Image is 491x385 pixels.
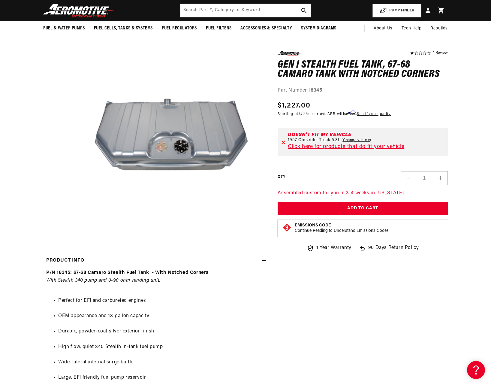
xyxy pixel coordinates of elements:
[278,202,448,215] button: Add to Cart
[58,343,263,351] li: High flow, quiet 340 Stealth in-tank fuel pump
[46,257,84,265] h2: Product Info
[342,138,371,143] a: Change vehicle
[201,21,236,35] summary: Fuel Filters
[58,359,263,366] li: Wide, lateral internal surge baffle
[430,25,448,32] span: Rebuilds
[236,21,297,35] summary: Accessories & Specialty
[299,112,306,116] span: $77
[295,228,389,234] p: Continue Reading to Understand Emissions Codes
[162,25,197,32] span: Fuel Regulators
[43,252,266,269] summary: Product Info
[58,312,263,320] li: OEM appearance and 18-gallon capacity
[58,374,263,382] li: Large, EFI friendly fuel pump reservoir
[426,21,452,36] summary: Rebuilds
[240,25,292,32] span: Accessories & Specialty
[43,25,85,32] span: Fuel & Water Pumps
[288,138,340,143] span: 1957 Chevrolet Truck 5.3L
[180,4,311,17] input: Search by Part Number, Category or Keyword
[157,21,201,35] summary: Fuel Regulators
[282,223,292,232] img: Emissions code
[278,174,285,180] label: QTY
[58,297,263,305] li: Perfect for EFI and carbureted engines
[206,25,231,32] span: Fuel Filters
[372,4,421,17] button: PUMP FINDER
[278,60,448,79] h1: Gen I Stealth Fuel Tank, 67-68 Camaro Tank with Notched Corners
[46,278,161,283] em: With Stealth 340 pump and 0-90 ohm sending unit.
[357,112,391,116] a: See if you qualify - Learn more about Affirm Financing (opens in modal)
[297,4,311,17] button: search button
[278,100,310,111] span: $1,227.00
[368,244,419,258] span: 90 Days Return Policy
[397,21,426,36] summary: Tech Help
[89,21,157,35] summary: Fuel Cells, Tanks & Systems
[39,21,89,35] summary: Fuel & Water Pumps
[46,270,209,275] strong: P/N 18345: 67-68 Camaro Stealth Fuel Tank - With Notched Corners
[295,223,389,234] button: Emissions CodeContinue Reading to Understand Emissions Codes
[301,25,336,32] span: System Diagrams
[94,25,153,32] span: Fuel Cells, Tanks & Systems
[41,4,116,18] img: Aeromotive
[402,25,421,32] span: Tech Help
[43,34,266,239] media-gallery: Gallery Viewer
[369,21,397,36] a: About Us
[288,144,404,150] a: Click here for products that do fit your vehicle
[316,244,351,252] span: 1 Year Warranty
[278,189,448,197] p: Assembled custom for you in 3-4 weeks in [US_STATE]
[433,51,448,55] a: 1 reviews
[345,111,356,115] span: Affirm
[309,88,322,92] strong: 18345
[307,244,351,252] a: 1 Year Warranty
[359,244,419,258] a: 90 Days Return Policy
[295,223,331,228] strong: Emissions Code
[288,132,444,137] div: Doesn't fit my vehicle
[278,86,448,94] div: Part Number:
[278,111,391,117] p: Starting at /mo or 0% APR with .
[374,26,393,31] span: About Us
[58,328,263,335] li: Durable, powder-coat silver exterior finish
[297,21,341,35] summary: System Diagrams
